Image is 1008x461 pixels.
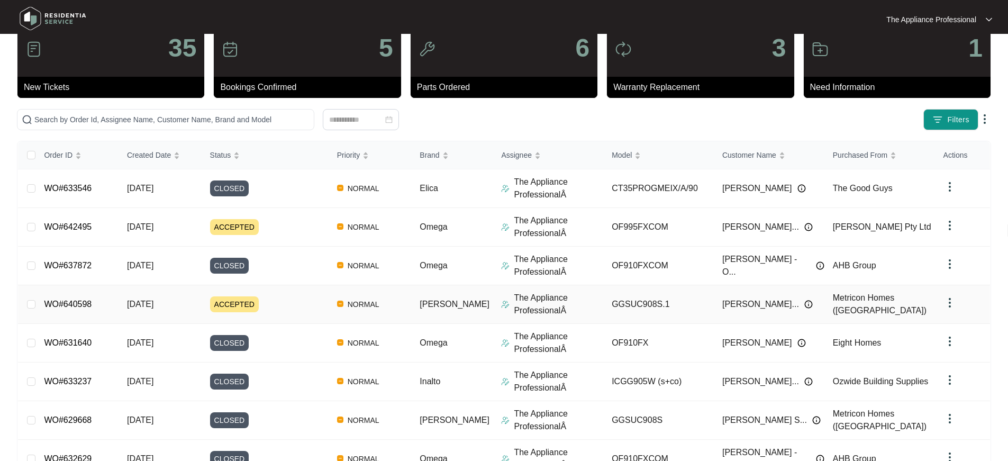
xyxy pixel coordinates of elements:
[514,214,603,240] p: The Appliance ProfessionalÂ
[127,338,153,347] span: [DATE]
[722,253,811,278] span: [PERSON_NAME] - O...
[772,35,786,61] p: 3
[603,324,714,363] td: OF910FX
[119,141,202,169] th: Created Date
[943,258,956,270] img: dropdown arrow
[343,337,384,349] span: NORMAL
[337,301,343,307] img: Vercel Logo
[420,222,447,231] span: Omega
[337,223,343,230] img: Vercel Logo
[210,180,249,196] span: CLOSED
[943,412,956,425] img: dropdown arrow
[343,259,384,272] span: NORMAL
[943,180,956,193] img: dropdown arrow
[343,298,384,311] span: NORMAL
[810,81,991,94] p: Need Information
[943,296,956,309] img: dropdown arrow
[501,416,510,424] img: Assigner Icon
[210,412,249,428] span: CLOSED
[722,298,799,311] span: [PERSON_NAME]...
[210,219,259,235] span: ACCEPTED
[417,81,597,94] p: Parts Ordered
[722,182,792,195] span: [PERSON_NAME]
[722,149,776,161] span: Customer Name
[210,335,249,351] span: CLOSED
[127,300,153,309] span: [DATE]
[615,41,632,58] img: icon
[337,378,343,384] img: Vercel Logo
[127,149,171,161] span: Created Date
[343,221,384,233] span: NORMAL
[812,41,829,58] img: icon
[514,176,603,201] p: The Appliance ProfessionalÂ
[603,247,714,285] td: OF910FXCOM
[411,141,493,169] th: Brand
[222,41,239,58] img: icon
[514,253,603,278] p: The Appliance ProfessionalÂ
[932,114,943,125] img: filter icon
[833,293,927,315] span: Metricon Homes ([GEOGRAPHIC_DATA])
[337,149,360,161] span: Priority
[501,377,510,386] img: Assigner Icon
[44,261,92,270] a: WO#637872
[514,330,603,356] p: The Appliance ProfessionalÂ
[978,113,991,125] img: dropdown arrow
[947,114,969,125] span: Filters
[501,149,532,161] span: Assignee
[44,184,92,193] a: WO#633546
[210,258,249,274] span: CLOSED
[722,375,799,388] span: [PERSON_NAME]...
[986,17,992,22] img: dropdown arrow
[804,377,813,386] img: Info icon
[501,300,510,309] img: Assigner Icon
[44,415,92,424] a: WO#629668
[804,223,813,231] img: Info icon
[419,41,435,58] img: icon
[514,292,603,317] p: The Appliance ProfessionalÂ
[722,414,807,427] span: [PERSON_NAME] S...
[220,81,401,94] p: Bookings Confirmed
[797,339,806,347] img: Info icon
[714,141,824,169] th: Customer Name
[833,149,887,161] span: Purchased From
[886,14,976,25] p: The Appliance Professional
[202,141,329,169] th: Status
[337,339,343,346] img: Vercel Logo
[168,35,196,61] p: 35
[343,414,384,427] span: NORMAL
[943,374,956,386] img: dropdown arrow
[575,35,589,61] p: 6
[420,300,489,309] span: [PERSON_NAME]
[923,109,978,130] button: filter iconFilters
[35,141,119,169] th: Order ID
[337,417,343,423] img: Vercel Logo
[420,338,447,347] span: Omega
[603,141,714,169] th: Model
[379,35,393,61] p: 5
[501,223,510,231] img: Assigner Icon
[603,363,714,401] td: ICGG905W (s+co)
[127,377,153,386] span: [DATE]
[804,300,813,309] img: Info icon
[24,81,204,94] p: New Tickets
[44,149,72,161] span: Order ID
[127,415,153,424] span: [DATE]
[337,262,343,268] img: Vercel Logo
[812,416,821,424] img: Info icon
[943,219,956,232] img: dropdown arrow
[514,369,603,394] p: The Appliance ProfessionalÂ
[722,337,792,349] span: [PERSON_NAME]
[210,149,231,161] span: Status
[968,35,983,61] p: 1
[613,81,794,94] p: Warranty Replacement
[420,261,447,270] span: Omega
[833,222,931,231] span: [PERSON_NAME] Pty Ltd
[603,401,714,440] td: GGSUC908S
[722,221,799,233] span: [PERSON_NAME]...
[833,338,882,347] span: Eight Homes
[603,285,714,324] td: GGSUC908S.1
[420,377,440,386] span: Inalto
[501,184,510,193] img: Assigner Icon
[127,184,153,193] span: [DATE]
[833,261,876,270] span: AHB Group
